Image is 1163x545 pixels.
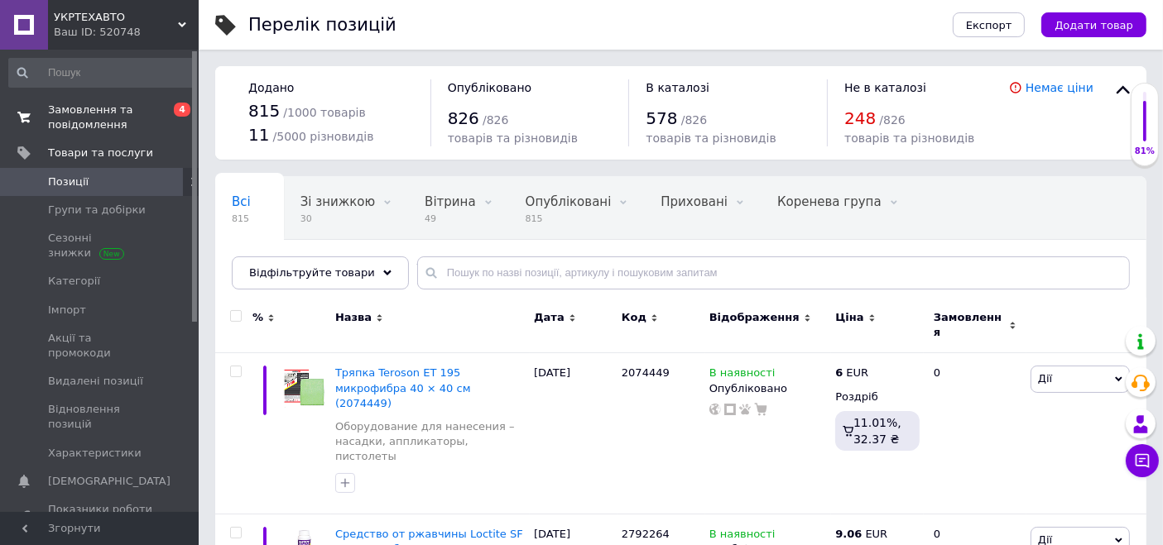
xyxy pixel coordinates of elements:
button: Чат з покупцем [1126,444,1159,477]
input: Пошук по назві позиції, артикулу і пошуковим запитам [417,256,1130,289]
span: Ціна [835,310,863,325]
span: 2074449 [622,366,670,379]
span: Зі знижкою [300,194,375,209]
span: Опубліковано [448,81,532,94]
span: / 826 [681,113,707,127]
span: Відфільтруйте товари [249,266,375,279]
span: Характеристики [48,446,142,461]
div: 0 [924,353,1026,514]
span: В наявності [709,528,776,545]
span: Категорії [48,274,100,289]
span: 4 [174,103,190,117]
span: товарів та різновидів [844,131,974,145]
span: Не в каталозі [844,81,926,94]
span: Експорт [966,19,1012,31]
span: / 5000 різновидів [273,130,374,143]
span: % [252,310,263,325]
span: Відображення [709,310,800,325]
span: 815 [248,101,280,121]
span: 826 [448,108,479,128]
span: 30 [300,213,375,225]
span: 49 [425,213,475,225]
a: Тряпка Teroson ET 195 микрофибра 40 × 40 см (2074449) [335,366,471,409]
span: 11 [248,125,269,145]
span: Назва [335,310,372,325]
span: Додати товар [1055,19,1133,31]
div: Опубліковано [709,381,828,396]
b: 6 [835,366,843,379]
span: [DEMOGRAPHIC_DATA] [48,474,171,489]
span: Відновлення позицій [48,402,153,432]
span: Коренева група [777,194,882,209]
span: С заниженной ценой, Оп... [232,257,407,272]
span: Всі [232,194,251,209]
span: 815 [526,213,612,225]
span: Видалені позиції [48,374,143,389]
b: 9.06 [835,528,862,540]
span: Замовлення [934,310,1005,340]
span: Замовлення та повідомлення [48,103,153,132]
span: 11.01%, 32.37 ₴ [853,416,901,446]
span: Позиції [48,174,89,189]
div: EUR [835,527,887,542]
span: / 826 [483,113,508,127]
span: Код [622,310,646,325]
span: товарів та різновидів [646,131,776,145]
span: Сезонні знижки [48,231,153,261]
span: Опубліковані [526,194,612,209]
input: Пошук [8,58,195,88]
a: Оборудование для нанесения – насадки, аппликаторы, пистолеты [335,419,526,465]
span: 2792264 [622,528,670,540]
span: Приховані [661,194,728,209]
span: Імпорт [48,303,86,318]
span: Акції та промокоди [48,331,153,361]
span: / 826 [879,113,905,127]
span: Додано [248,81,294,94]
div: Роздріб [835,390,920,404]
div: С заниженной ценой, Опубликованные [215,240,440,303]
span: 815 [232,213,251,225]
div: 81% [1132,146,1158,157]
span: Дії [1038,372,1052,385]
button: Додати товар [1041,12,1146,37]
span: Товари та послуги [48,146,153,160]
span: В каталозі [646,81,709,94]
span: Групи та добірки [48,203,146,218]
span: 578 [646,108,677,128]
span: Вітрина [425,194,475,209]
div: EUR [835,366,868,380]
span: товарів та різновидів [448,131,578,145]
button: Експорт [953,12,1026,37]
span: Показники роботи компанії [48,502,153,532]
span: УКРТЕХАВТО [54,10,178,25]
div: [DATE] [530,353,618,514]
div: Перелік позицій [248,17,396,34]
span: Дата [534,310,565,325]
div: Ваш ID: 520748 [54,25,199,40]
span: / 1000 товарів [283,106,365,119]
span: В наявності [709,366,776,384]
span: 248 [844,108,876,128]
a: Немає ціни [1026,81,1093,94]
img: Тряпка Teroson ET 195 микрофибра 40 × 40 см (2074449) [281,366,327,411]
